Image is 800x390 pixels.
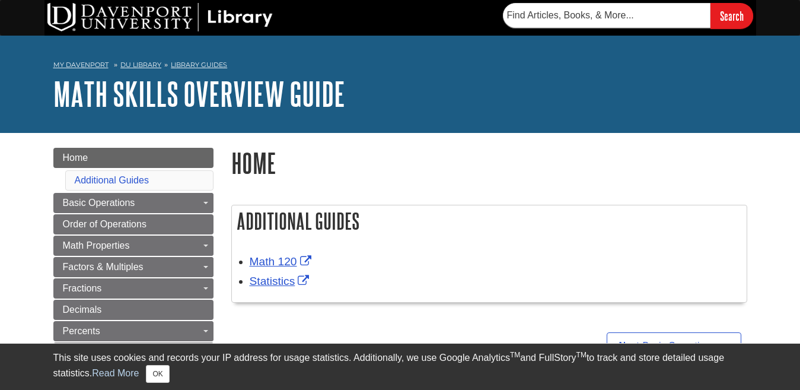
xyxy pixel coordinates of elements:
[232,205,747,237] h2: Additional Guides
[171,61,227,69] a: Library Guides
[63,240,130,251] span: Math Properties
[146,365,169,383] button: Close
[576,351,587,359] sup: TM
[53,257,213,277] a: Factors & Multiples
[53,300,213,320] a: Decimals
[510,351,520,359] sup: TM
[53,75,345,112] a: Math Skills Overview Guide
[503,3,753,28] form: Searches DU Library's articles, books, and more
[710,3,753,28] input: Search
[619,341,643,351] strong: Next:
[75,175,149,185] a: Additional Guides
[53,193,213,213] a: Basic Operations
[63,153,88,163] span: Home
[63,262,144,272] span: Factors & Multiples
[53,343,213,363] a: Ratios & Proportions
[63,283,102,293] span: Fractions
[53,214,213,234] a: Order of Operations
[250,275,313,287] a: Link opens in new window
[53,278,213,299] a: Fractions
[53,236,213,256] a: Math Properties
[63,326,100,336] span: Percents
[63,198,135,208] span: Basic Operations
[53,148,213,168] a: Home
[53,57,747,76] nav: breadcrumb
[607,332,741,360] a: Next:Basic Operations >>
[47,3,273,31] img: DU Library
[63,219,146,229] span: Order of Operations
[250,255,314,268] a: Link opens in new window
[231,148,747,178] h1: Home
[92,368,139,378] a: Read More
[503,3,710,28] input: Find Articles, Books, & More...
[63,305,102,315] span: Decimals
[53,60,109,70] a: My Davenport
[120,61,161,69] a: DU Library
[53,351,747,383] div: This site uses cookies and records your IP address for usage statistics. Additionally, we use Goo...
[53,321,213,341] a: Percents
